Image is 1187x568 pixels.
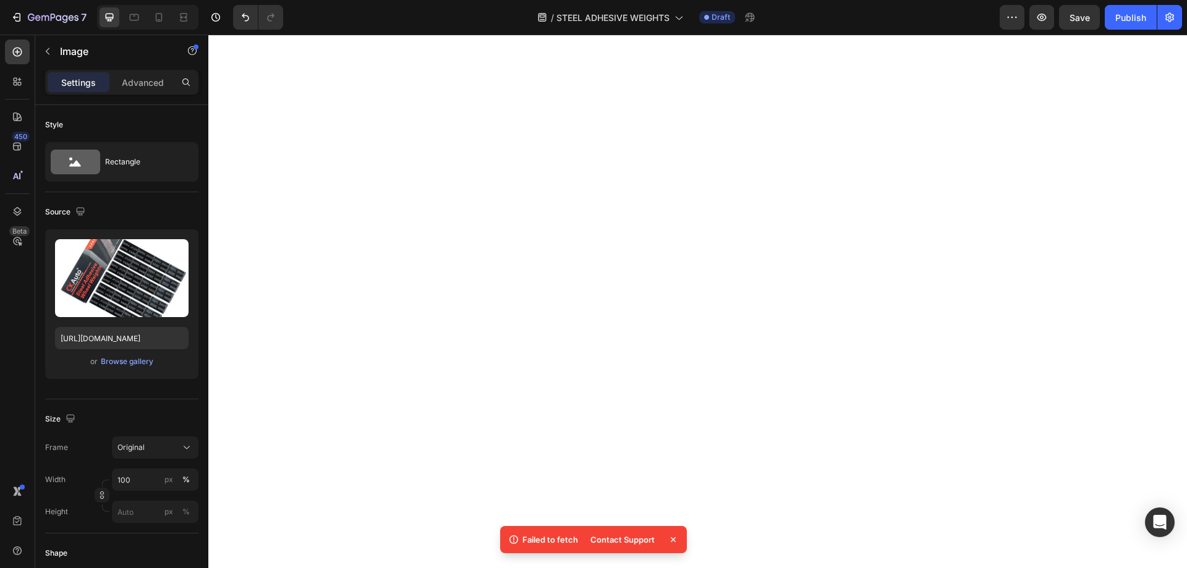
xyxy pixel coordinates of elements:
[9,226,30,236] div: Beta
[45,506,68,517] label: Height
[55,239,189,317] img: preview-image
[182,506,190,517] div: %
[55,327,189,349] input: https://example.com/image.jpg
[179,472,194,487] button: px
[712,12,730,23] span: Draft
[105,148,181,176] div: Rectangle
[164,506,173,517] div: px
[161,472,176,487] button: %
[45,119,63,130] div: Style
[12,132,30,142] div: 450
[45,204,88,221] div: Source
[1070,12,1090,23] span: Save
[1105,5,1157,30] button: Publish
[1059,5,1100,30] button: Save
[164,474,173,485] div: px
[583,531,662,548] div: Contact Support
[161,504,176,519] button: %
[60,44,165,59] p: Image
[5,5,92,30] button: 7
[61,76,96,89] p: Settings
[112,468,198,491] input: px%
[45,548,67,559] div: Shape
[1115,11,1146,24] div: Publish
[551,11,554,24] span: /
[45,411,78,428] div: Size
[182,474,190,485] div: %
[90,354,98,369] span: or
[179,504,194,519] button: px
[117,442,145,453] span: Original
[101,356,153,367] div: Browse gallery
[122,76,164,89] p: Advanced
[208,35,1187,568] iframe: Design area
[233,5,283,30] div: Undo/Redo
[1145,507,1175,537] div: Open Intercom Messenger
[112,436,198,459] button: Original
[556,11,670,24] span: STEEL ADHESIVE WEIGHTS
[45,442,68,453] label: Frame
[522,533,578,546] p: Failed to fetch
[81,10,87,25] p: 7
[112,501,198,523] input: px%
[100,355,154,368] button: Browse gallery
[45,474,66,485] label: Width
